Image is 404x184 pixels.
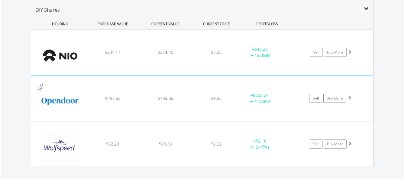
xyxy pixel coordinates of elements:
[211,95,222,101] span: $9.56
[310,140,322,149] a: Sell
[34,129,86,165] img: EQU.US.WOLF.png
[105,49,120,55] span: $331.17
[211,49,222,55] span: $7.35
[324,48,347,57] a: Buy More
[254,46,268,52] span: $43.23
[31,18,86,29] div: HOLDING
[324,140,347,149] a: Buy More
[34,37,86,73] img: EQU.US.NIO.png
[140,18,191,29] div: CURRENT VALUE
[159,141,172,147] span: $64.39
[237,138,283,150] div: + (+ 3.47%)
[34,83,86,119] img: EQU.US.OPEN.png
[242,18,293,29] div: PROFIT/LOSS
[253,92,269,98] span: $208.27
[106,141,119,147] span: $62.23
[35,7,60,13] span: DIY Shares
[158,49,173,55] span: $374.40
[237,46,283,58] div: + (+ 13.05%)
[87,18,139,29] div: PURCHASE VALUE
[105,95,121,101] span: $497.58
[237,92,282,104] div: + (+ 41.86%)
[158,95,173,101] span: $705.85
[310,48,322,57] a: Sell
[211,141,222,147] span: $2.22
[323,94,346,103] a: Buy More
[310,94,322,103] a: Sell
[192,18,240,29] div: CURRENT PRICE
[256,138,267,144] span: $2.16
